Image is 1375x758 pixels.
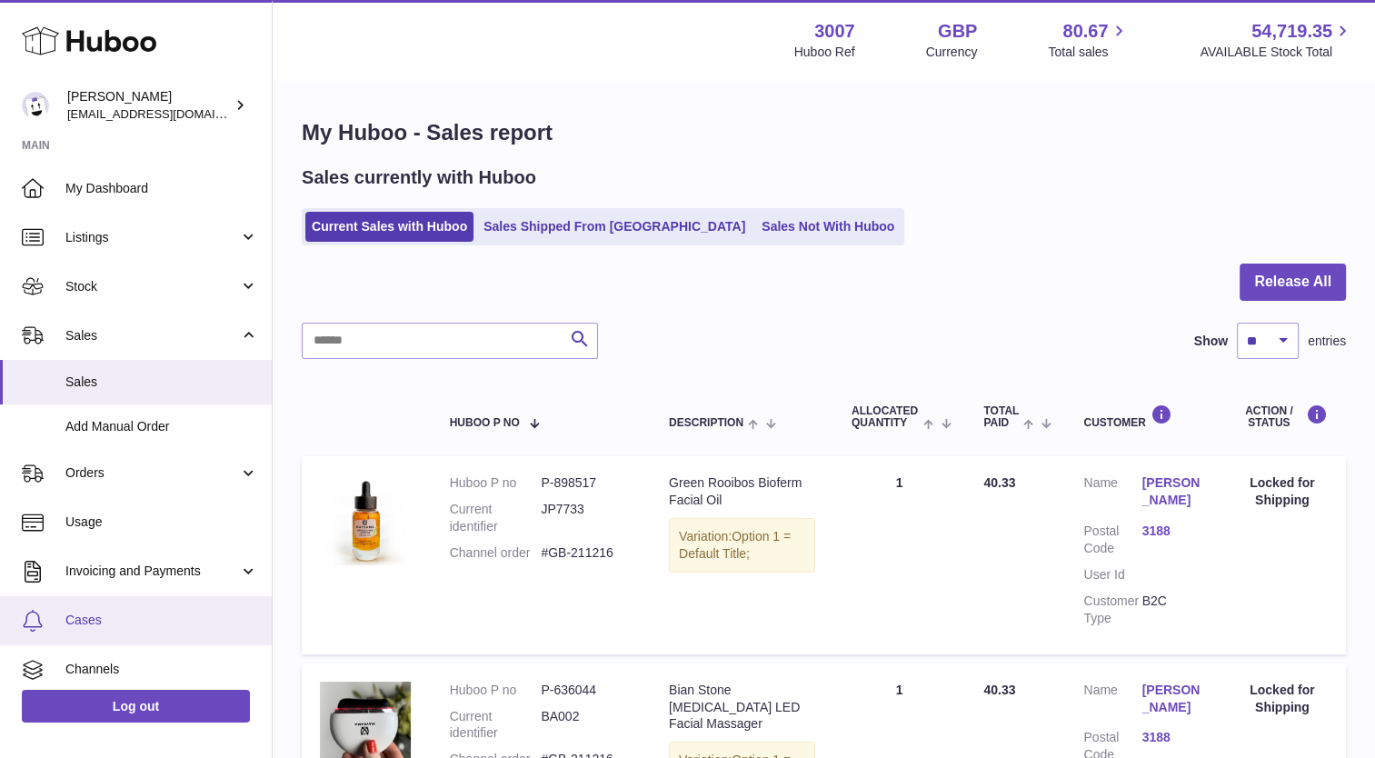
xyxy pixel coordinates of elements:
dt: Channel order [450,544,542,562]
a: Log out [22,690,250,723]
dd: JP7733 [541,501,633,535]
span: 80.67 [1062,19,1108,44]
dd: P-636044 [541,682,633,699]
span: Add Manual Order [65,418,258,435]
div: Bian Stone [MEDICAL_DATA] LED Facial Massager [669,682,815,733]
span: Sales [65,327,239,344]
span: 40.33 [983,475,1015,490]
a: 80.67 Total sales [1048,19,1129,61]
span: Channels [65,661,258,678]
span: entries [1308,333,1346,350]
dd: P-898517 [541,474,633,492]
span: Total sales [1048,44,1129,61]
span: Option 1 = Default Title; [679,529,791,561]
img: pic-2.jpg [320,474,411,565]
span: 40.33 [983,683,1015,697]
dd: BA002 [541,708,633,743]
dt: Current identifier [450,708,542,743]
dt: Name [1083,682,1141,721]
dd: B2C [1141,593,1200,627]
span: [EMAIL_ADDRESS][DOMAIN_NAME] [67,106,267,121]
dt: Customer Type [1083,593,1141,627]
td: 1 [833,456,966,653]
span: Sales [65,374,258,391]
img: bevmay@maysama.com [22,92,49,119]
dt: Postal Code [1083,523,1141,557]
div: Locked for Shipping [1237,682,1328,716]
dt: Current identifier [450,501,542,535]
div: Locked for Shipping [1237,474,1328,509]
a: Sales Not With Huboo [755,212,901,242]
strong: 3007 [814,19,855,44]
a: [PERSON_NAME] [1141,474,1200,509]
span: Listings [65,229,239,246]
span: Invoicing and Payments [65,563,239,580]
h2: Sales currently with Huboo [302,165,536,190]
a: Sales Shipped From [GEOGRAPHIC_DATA] [477,212,752,242]
a: [PERSON_NAME] [1141,682,1200,716]
div: Variation: [669,518,815,573]
div: Currency [926,44,978,61]
span: Total paid [983,405,1019,429]
dt: User Id [1083,566,1141,583]
span: ALLOCATED Quantity [852,405,919,429]
span: 54,719.35 [1251,19,1332,44]
a: Current Sales with Huboo [305,212,473,242]
span: AVAILABLE Stock Total [1200,44,1353,61]
a: 3188 [1141,523,1200,540]
div: [PERSON_NAME] [67,88,231,123]
a: 3188 [1141,729,1200,746]
a: 54,719.35 AVAILABLE Stock Total [1200,19,1353,61]
strong: GBP [938,19,977,44]
span: Huboo P no [450,417,520,429]
span: Orders [65,464,239,482]
dd: #GB-211216 [541,544,633,562]
span: Description [669,417,743,429]
div: Huboo Ref [794,44,855,61]
div: Action / Status [1237,404,1328,429]
span: My Dashboard [65,180,258,197]
label: Show [1194,333,1228,350]
dt: Huboo P no [450,682,542,699]
button: Release All [1240,264,1346,301]
span: Stock [65,278,239,295]
span: Usage [65,514,258,531]
h1: My Huboo - Sales report [302,118,1346,147]
dt: Huboo P no [450,474,542,492]
span: Cases [65,612,258,629]
div: Green Rooibos Bioferm Facial Oil [669,474,815,509]
div: Customer [1083,404,1200,429]
dt: Name [1083,474,1141,514]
